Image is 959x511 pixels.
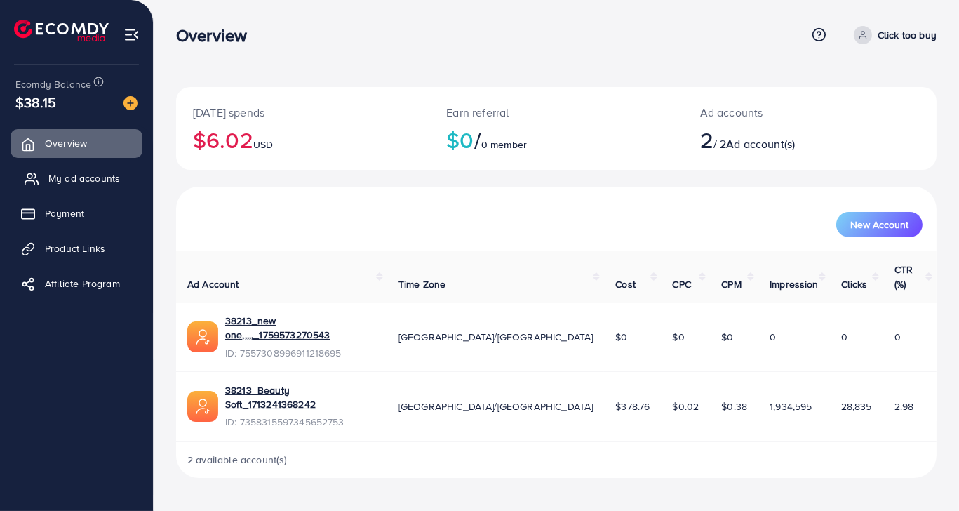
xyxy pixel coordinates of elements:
[176,25,258,46] h3: Overview
[841,399,872,413] span: 28,835
[615,399,650,413] span: $378.76
[878,27,937,44] p: Click too buy
[15,77,91,91] span: Ecomdy Balance
[14,20,109,41] img: logo
[187,453,288,467] span: 2 available account(s)
[899,448,948,500] iframe: Chat
[446,104,666,121] p: Earn referral
[770,277,819,291] span: Impression
[446,126,666,153] h2: $0
[673,277,691,291] span: CPC
[187,277,239,291] span: Ad Account
[253,138,273,152] span: USD
[15,92,56,112] span: $38.15
[193,126,413,153] h2: $6.02
[770,399,812,413] span: 1,934,595
[193,104,413,121] p: [DATE] spends
[398,399,593,413] span: [GEOGRAPHIC_DATA]/[GEOGRAPHIC_DATA]
[615,330,627,344] span: $0
[721,277,741,291] span: CPM
[894,330,901,344] span: 0
[45,241,105,255] span: Product Links
[848,26,937,44] a: Click too buy
[11,270,142,298] a: Affiliate Program
[45,277,120,291] span: Affiliate Program
[474,124,481,156] span: /
[225,415,376,429] span: ID: 7358315597345652753
[398,330,593,344] span: [GEOGRAPHIC_DATA]/[GEOGRAPHIC_DATA]
[123,27,140,43] img: menu
[187,391,218,422] img: ic-ads-acc.e4c84228.svg
[673,399,699,413] span: $0.02
[398,277,445,291] span: Time Zone
[700,126,857,153] h2: / 2
[770,330,776,344] span: 0
[721,399,747,413] span: $0.38
[225,383,376,412] a: 38213_Beauty Soft_1713241368242
[123,96,138,110] img: image
[841,277,868,291] span: Clicks
[894,399,914,413] span: 2.98
[45,136,87,150] span: Overview
[841,330,847,344] span: 0
[45,206,84,220] span: Payment
[615,277,636,291] span: Cost
[11,129,142,157] a: Overview
[894,263,913,291] span: CTR (%)
[48,171,120,185] span: My ad accounts
[11,234,142,263] a: Product Links
[700,104,857,121] p: Ad accounts
[673,330,685,344] span: $0
[225,314,376,343] a: 38213_new one,,,,,_1759573270543
[721,330,733,344] span: $0
[836,212,923,237] button: New Account
[187,321,218,352] img: ic-ads-acc.e4c84228.svg
[11,199,142,227] a: Payment
[700,124,713,156] span: 2
[850,220,908,230] span: New Account
[726,136,795,152] span: Ad account(s)
[11,164,142,192] a: My ad accounts
[225,346,376,360] span: ID: 7557308996911218695
[481,138,527,152] span: 0 member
